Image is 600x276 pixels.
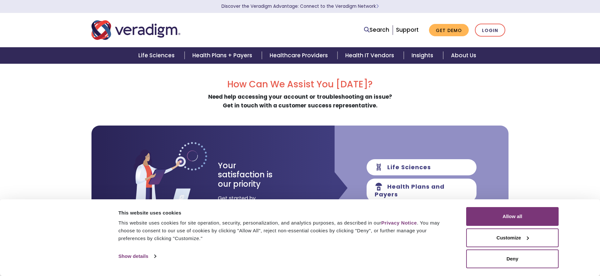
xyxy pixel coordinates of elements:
[364,26,389,34] a: Search
[118,251,156,261] a: Show details
[443,47,484,64] a: About Us
[131,47,184,64] a: Life Sciences
[218,161,284,189] h3: Your satisfaction is our priority
[475,24,505,37] a: Login
[404,47,443,64] a: Insights
[466,228,559,247] button: Customize
[185,47,262,64] a: Health Plans + Payers
[91,79,509,90] h2: How Can We Assist You [DATE]?
[337,47,404,64] a: Health IT Vendors
[262,47,337,64] a: Healthcare Providers
[208,93,392,109] strong: Need help accessing your account or troubleshooting an issue? Get in touch with a customer succes...
[118,219,452,242] div: This website uses cookies for site operation, security, personalization, and analytics purposes, ...
[218,194,271,227] span: Get started by selecting a category and filling out a short form.
[396,26,419,34] a: Support
[466,249,559,268] button: Deny
[429,24,469,37] a: Get Demo
[381,220,417,226] a: Privacy Notice
[376,3,379,9] span: Learn More
[221,3,379,9] a: Discover the Veradigm Advantage: Connect to the Veradigm NetworkLearn More
[466,207,559,226] button: Allow all
[118,209,452,217] div: This website uses cookies
[91,19,180,41] img: Veradigm logo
